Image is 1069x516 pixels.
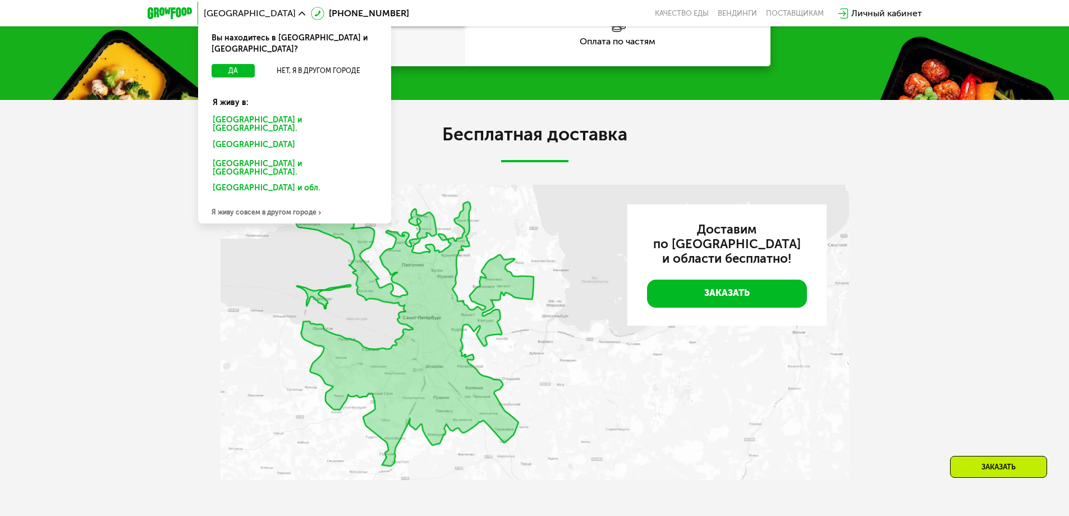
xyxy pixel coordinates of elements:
a: Качество еды [655,9,709,18]
a: Вендинги [718,9,757,18]
div: Я живу в: [205,88,384,108]
div: [GEOGRAPHIC_DATA] [205,138,380,156]
div: Я живу совсем в другом городе [198,201,391,223]
span: [GEOGRAPHIC_DATA] [204,9,296,18]
a: [PHONE_NUMBER] [311,7,409,20]
div: [GEOGRAPHIC_DATA] и обл. [205,181,380,199]
h2: Бесплатная доставка [221,123,849,145]
div: [GEOGRAPHIC_DATA] и [GEOGRAPHIC_DATA]. [205,113,384,136]
div: Заказать [950,456,1047,478]
div: поставщикам [766,9,824,18]
h3: Доставим по [GEOGRAPHIC_DATA] и области бесплатно! [647,222,807,266]
a: Заказать [647,280,807,308]
button: Нет, я в другом городе [259,64,378,77]
button: Да [212,64,255,77]
div: Оплата по частям [465,37,770,46]
div: Вы находитесь в [GEOGRAPHIC_DATA] и [GEOGRAPHIC_DATA]? [198,24,391,64]
div: Личный кабинет [851,7,922,20]
img: MWcqZSqS4QmlzDG7.webp [221,185,849,480]
div: [GEOGRAPHIC_DATA] и [GEOGRAPHIC_DATA]. [205,157,384,180]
